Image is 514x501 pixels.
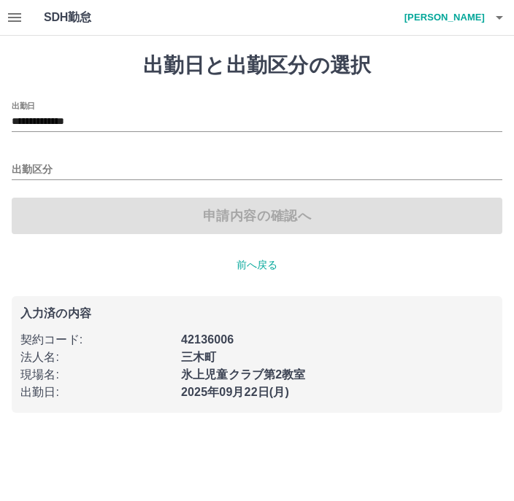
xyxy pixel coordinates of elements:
[181,351,216,363] b: 三木町
[20,366,172,384] p: 現場名 :
[181,386,289,398] b: 2025年09月22日(月)
[12,100,35,111] label: 出勤日
[20,349,172,366] p: 法人名 :
[20,308,494,319] p: 入力済の内容
[181,333,234,346] b: 42136006
[20,384,172,401] p: 出勤日 :
[12,257,502,273] p: 前へ戻る
[181,368,306,381] b: 氷上児童クラブ第2教室
[12,53,502,78] h1: 出勤日と出勤区分の選択
[20,331,172,349] p: 契約コード :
